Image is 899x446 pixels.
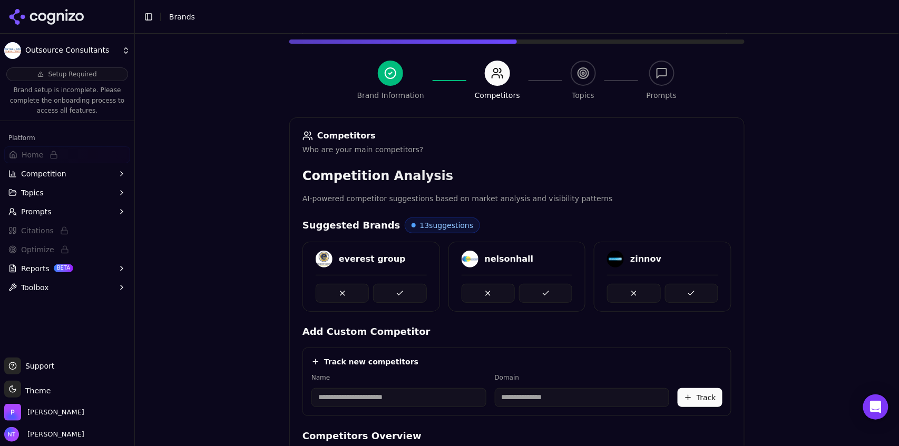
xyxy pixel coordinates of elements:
img: Perrill [4,404,21,421]
button: Open user button [4,427,84,442]
p: AI-powered competitor suggestions based on market analysis and visibility patterns [302,193,731,205]
p: Brand setup is incomplete. Please complete the onboarding process to access all features. [6,85,128,116]
span: Optimize [21,244,54,255]
img: nelsonhall [462,251,478,267]
h4: Add Custom Competitor [302,324,731,339]
img: Nate Tower [4,427,19,442]
h4: Competitors Overview [302,429,731,443]
span: Brands [169,13,195,21]
h3: Competition Analysis [302,167,731,184]
div: Topics [572,90,595,101]
div: nelsonhall [485,253,534,265]
div: zinnov [630,253,661,265]
nav: breadcrumb [169,12,869,22]
div: Competitors [302,131,731,141]
button: Track [678,388,722,407]
span: Perrill [27,408,84,417]
span: Prompts [21,206,52,217]
div: Open Intercom Messenger [863,394,888,420]
button: Toolbox [4,279,130,296]
div: Brand Information [357,90,424,101]
span: Competition [21,169,66,179]
span: Support [21,361,54,371]
span: Topics [21,187,44,198]
img: Outsource Consultants [4,42,21,59]
button: ReportsBETA [4,260,130,277]
button: Open organization switcher [4,404,84,421]
div: everest group [339,253,406,265]
div: Who are your main competitors? [302,144,731,155]
span: 13 suggestions [420,220,474,231]
img: zinnov [607,251,624,267]
span: Setup Required [48,70,96,78]
button: Competition [4,165,130,182]
img: everest group [316,251,333,267]
span: Toolbox [21,282,49,293]
div: Competitors [475,90,520,101]
span: BETA [54,264,73,272]
span: Theme [21,386,51,395]
button: Topics [4,184,130,201]
label: Domain [495,373,670,382]
span: Citations [21,225,54,236]
div: Platform [4,130,130,146]
span: Reports [21,263,50,274]
label: Name [311,373,486,382]
div: Prompts [647,90,677,101]
span: Home [22,150,43,160]
button: Prompts [4,203,130,220]
span: Outsource Consultants [25,46,118,55]
h4: Suggested Brands [302,218,400,233]
h4: Track new competitors [324,356,418,367]
span: [PERSON_NAME] [23,430,84,439]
